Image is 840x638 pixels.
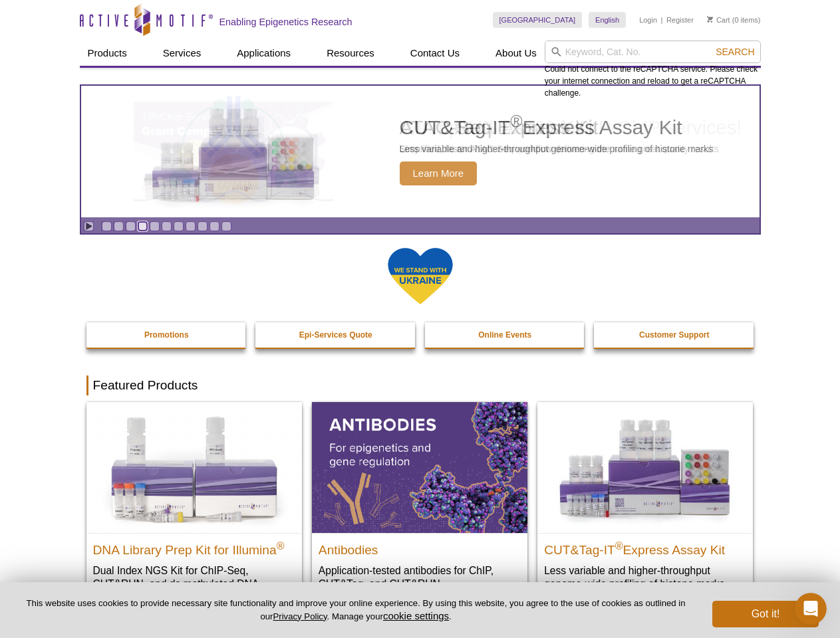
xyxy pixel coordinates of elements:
[712,601,819,627] button: Got it!
[155,41,210,66] a: Services
[84,221,94,231] a: Toggle autoplay
[273,611,327,621] a: Privacy Policy
[545,41,761,99] div: Could not connect to the reCAPTCHA service. Please check your internet connection and reload to g...
[545,41,761,63] input: Keyword, Cat. No.
[93,537,295,557] h2: DNA Library Prep Kit for Illumina
[174,221,184,231] a: Go to slide 7
[198,221,208,231] a: Go to slide 9
[707,15,730,25] a: Cart
[387,247,454,306] img: We Stand With Ukraine
[93,564,295,604] p: Dual Index NGS Kit for ChIP-Seq, CUT&RUN, and ds methylated DNA assays.
[478,330,531,340] strong: Online Events
[102,221,112,231] a: Go to slide 1
[594,322,755,348] a: Customer Support
[86,402,302,617] a: DNA Library Prep Kit for Illumina DNA Library Prep Kit for Illumina® Dual Index NGS Kit for ChIP-...
[795,593,827,625] iframe: Intercom live chat
[488,41,545,66] a: About Us
[186,221,196,231] a: Go to slide 8
[712,46,758,58] button: Search
[707,12,761,28] li: (0 items)
[589,12,626,28] a: English
[639,15,657,25] a: Login
[229,41,299,66] a: Applications
[493,12,583,28] a: [GEOGRAPHIC_DATA]
[615,540,623,551] sup: ®
[312,402,527,532] img: All Antibodies
[319,564,521,591] p: Application-tested antibodies for ChIP, CUT&Tag, and CUT&RUN.
[661,12,663,28] li: |
[86,375,754,395] h2: Featured Products
[544,537,746,557] h2: CUT&Tag-IT Express Assay Kit
[402,41,468,66] a: Contact Us
[126,221,136,231] a: Go to slide 3
[299,330,372,340] strong: Epi-Services Quote
[114,221,124,231] a: Go to slide 2
[425,322,586,348] a: Online Events
[383,610,449,621] button: cookie settings
[162,221,172,231] a: Go to slide 6
[21,597,690,623] p: This website uses cookies to provide necessary site functionality and improve your online experie...
[319,41,382,66] a: Resources
[277,540,285,551] sup: ®
[80,41,135,66] a: Products
[219,16,352,28] h2: Enabling Epigenetics Research
[319,537,521,557] h2: Antibodies
[537,402,753,603] a: CUT&Tag-IT® Express Assay Kit CUT&Tag-IT®Express Assay Kit Less variable and higher-throughput ge...
[255,322,416,348] a: Epi-Services Quote
[144,330,189,340] strong: Promotions
[150,221,160,231] a: Go to slide 5
[312,402,527,603] a: All Antibodies Antibodies Application-tested antibodies for ChIP, CUT&Tag, and CUT&RUN.
[707,16,713,23] img: Your Cart
[666,15,694,25] a: Register
[210,221,219,231] a: Go to slide 10
[86,322,247,348] a: Promotions
[537,402,753,532] img: CUT&Tag-IT® Express Assay Kit
[86,402,302,532] img: DNA Library Prep Kit for Illumina
[716,47,754,57] span: Search
[221,221,231,231] a: Go to slide 11
[639,330,709,340] strong: Customer Support
[544,564,746,591] p: Less variable and higher-throughput genome-wide profiling of histone marks​.
[138,221,148,231] a: Go to slide 4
